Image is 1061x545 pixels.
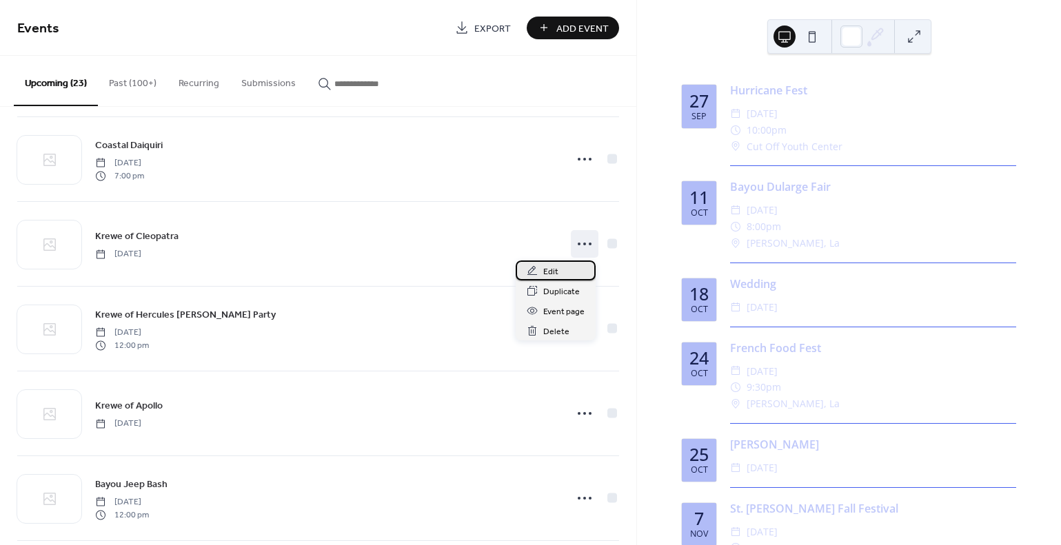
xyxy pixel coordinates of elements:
span: Export [474,21,511,36]
span: [PERSON_NAME], La [747,235,840,251]
div: ​ [730,379,741,395]
a: Krewe of Hercules [PERSON_NAME] Party [95,307,276,322]
div: Oct [691,209,708,218]
div: Wedding [730,276,1016,292]
span: 10:00pm [747,122,787,138]
span: [DATE] [747,202,778,218]
div: Bayou Dularge Fair [730,178,1016,195]
span: Add Event [556,21,609,36]
span: 9:30pm [747,379,781,395]
span: Coastal Daiquiri [95,138,163,153]
div: ​ [730,218,741,235]
span: [DATE] [95,418,141,430]
div: ​ [730,460,741,476]
button: Submissions [230,56,307,105]
div: Oct [691,369,708,378]
div: 25 [689,446,709,463]
span: 8:00pm [747,218,781,235]
div: St. [PERSON_NAME] Fall Festival [730,500,1016,517]
div: ​ [730,524,741,540]
span: [DATE] [95,248,141,260]
span: Event page [543,305,585,319]
span: Krewe of Apollo [95,399,163,413]
span: [DATE] [747,363,778,380]
a: Krewe of Apollo [95,398,163,413]
div: ​ [730,202,741,218]
div: 24 [689,349,709,367]
span: [PERSON_NAME], La [747,395,840,412]
span: [DATE] [747,524,778,540]
a: Export [445,17,521,39]
div: [PERSON_NAME] [730,436,1016,453]
span: Bayou Jeep Bash [95,477,168,492]
div: Sep [691,112,707,121]
a: Coastal Daiquiri [95,137,163,153]
a: Krewe of Cleopatra [95,228,179,244]
span: Delete [543,325,569,339]
button: Upcoming (23) [14,56,98,106]
span: [DATE] [95,496,149,508]
div: Oct [691,305,708,314]
span: 12:00 pm [95,508,149,521]
span: 12:00 pm [95,339,149,351]
div: Oct [691,466,708,475]
div: ​ [730,138,741,155]
div: 18 [689,285,709,302]
div: French Food Fest [730,340,1016,356]
div: 11 [689,189,709,206]
span: [DATE] [747,105,778,122]
div: ​ [730,299,741,316]
div: ​ [730,363,741,380]
div: 7 [694,510,704,527]
a: Bayou Jeep Bash [95,476,168,492]
div: ​ [730,235,741,251]
span: Krewe of Cleopatra [95,229,179,244]
span: Events [17,15,59,42]
span: [DATE] [95,327,149,339]
span: Edit [543,265,558,279]
button: Add Event [527,17,619,39]
span: Krewe of Hercules [PERSON_NAME] Party [95,308,276,322]
div: ​ [730,122,741,138]
span: [DATE] [747,299,778,316]
span: [DATE] [95,157,144,169]
div: Nov [690,530,708,539]
span: 7:00 pm [95,169,144,182]
span: [DATE] [747,460,778,476]
button: Recurring [168,56,230,105]
span: Duplicate [543,285,580,299]
div: Hurricane Fest [730,82,1016,99]
div: 27 [689,92,709,110]
div: ​ [730,105,741,122]
div: ​ [730,395,741,412]
span: Cut Off Youth Center [747,138,842,155]
button: Past (100+) [98,56,168,105]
